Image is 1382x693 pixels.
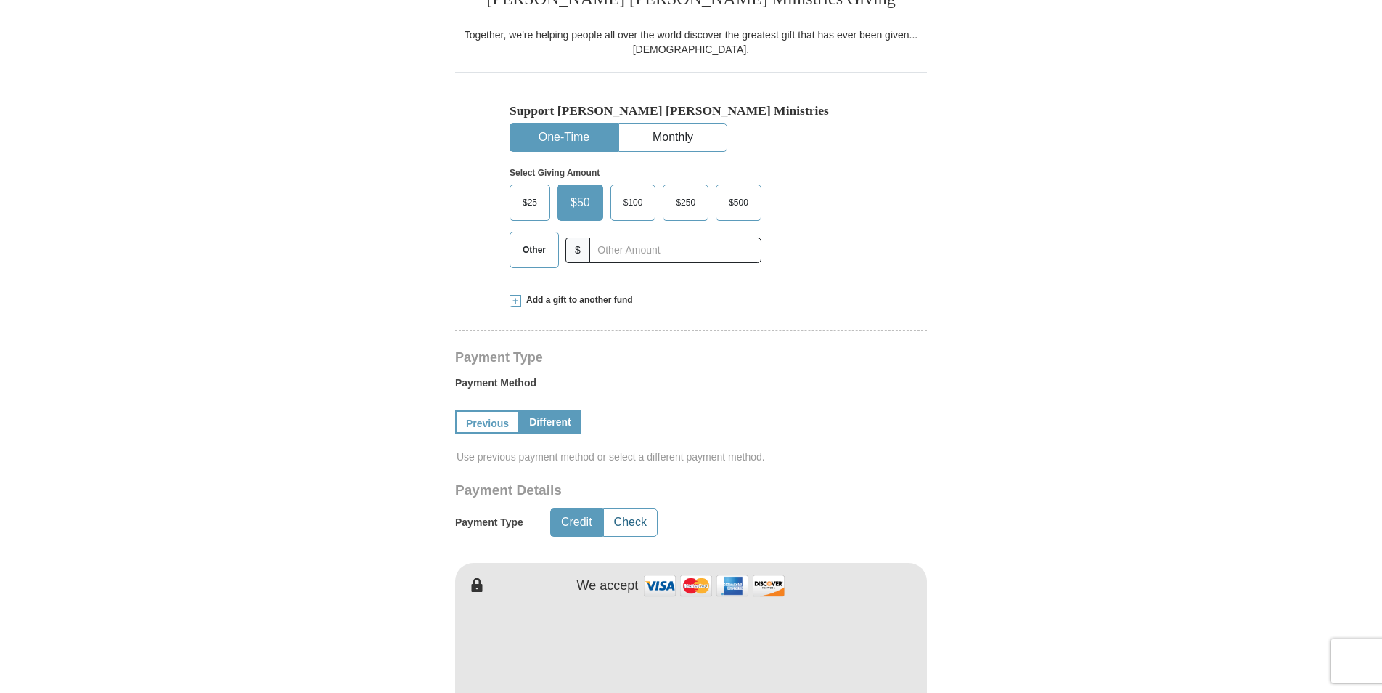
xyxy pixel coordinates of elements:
[551,509,602,536] button: Credit
[510,103,872,118] h5: Support [PERSON_NAME] [PERSON_NAME] Ministries
[455,28,927,57] div: Together, we're helping people all over the world discover the greatest gift that has ever been g...
[577,578,639,594] h4: We accept
[589,238,761,263] input: Other Amount
[721,192,756,214] span: $500
[457,450,928,464] span: Use previous payment method or select a different payment method.
[455,410,520,434] a: Previous
[515,239,553,261] span: Other
[619,124,727,151] button: Monthly
[563,192,597,214] span: $50
[604,509,657,536] button: Check
[455,352,927,363] h4: Payment Type
[515,192,544,214] span: $25
[510,124,618,151] button: One-Time
[520,410,581,434] a: Different
[455,376,927,397] label: Payment Method
[510,168,600,178] strong: Select Giving Amount
[455,516,523,529] h5: Payment Type
[455,482,825,499] h3: Payment Details
[642,570,787,601] img: credit cards accepted
[616,192,650,214] span: $100
[565,238,590,263] span: $
[668,192,703,214] span: $250
[521,294,633,307] span: Add a gift to another fund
